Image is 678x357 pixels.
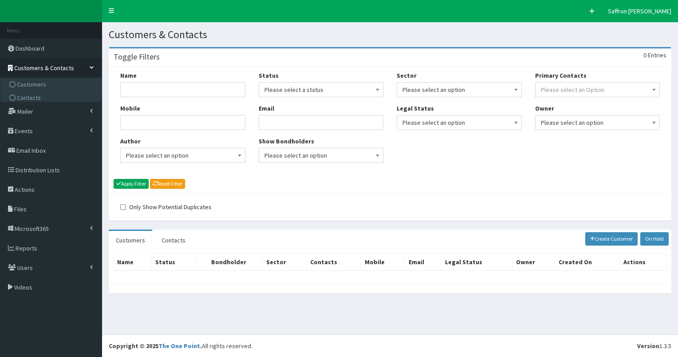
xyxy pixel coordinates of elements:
label: Owner [535,104,554,113]
th: Mobile [361,254,405,270]
footer: All rights reserved. [102,334,678,357]
a: On Hold [640,232,669,246]
span: Mailer [17,107,33,115]
th: Created On [555,254,619,270]
span: Distribution Lists [16,166,60,174]
span: Events [15,127,33,135]
a: The One Point [158,342,200,350]
th: Actions [619,254,666,270]
th: Sector [263,254,306,270]
strong: Copyright © 2025 . [109,342,202,350]
a: Contacts [154,231,193,250]
span: Please select an option [397,115,522,130]
span: Users [17,264,33,272]
span: Microsoft365 [15,225,49,233]
th: Owner [512,254,555,270]
span: Files [14,205,27,213]
span: Please select an option [259,148,384,163]
span: Videos [14,283,32,291]
a: Create Customer [585,232,638,246]
a: Customers [109,231,152,250]
a: Customers [3,78,102,91]
label: Only Show Potential Duplicates [120,202,212,211]
b: Version [637,342,659,350]
label: Mobile [120,104,140,113]
label: Name [120,71,137,80]
span: Saffron [PERSON_NAME] [608,7,671,15]
span: Please select an Option [541,86,604,94]
label: Primary Contacts [535,71,587,80]
span: Please select an option [120,148,245,163]
span: Email Inbox [16,147,46,155]
span: Reports [16,244,37,252]
div: 1.3.5 [637,341,671,350]
th: Email [405,254,441,270]
span: 0 [643,51,646,59]
label: Status [259,71,279,80]
span: Please select a status [259,82,384,97]
label: Legal Status [397,104,434,113]
th: Legal Status [441,254,512,270]
th: Bondholder [195,254,263,270]
a: Contacts [3,91,102,104]
span: Please select an option [264,149,378,162]
h1: Customers & Contacts [109,29,671,40]
h3: Toggle Filters [114,53,160,61]
span: Customers & Contacts [14,64,74,72]
span: Please select an option [535,115,660,130]
span: Please select an option [126,149,240,162]
span: Actions [15,186,35,194]
label: Sector [397,71,417,80]
span: Contacts [17,94,41,102]
input: Only Show Potential Duplicates [120,204,126,210]
a: Reset Filter [150,179,185,189]
button: Apply Filter [114,179,149,189]
span: Entries [648,51,666,59]
th: Status [151,254,195,270]
span: Dashboard [16,44,44,52]
span: Please select an option [397,82,522,97]
span: Please select an option [402,83,516,96]
th: Name [114,254,152,270]
label: Email [259,104,274,113]
span: Please select a status [264,83,378,96]
label: Show Bondholders [259,137,314,146]
span: Customers [17,80,46,88]
th: Contacts [306,254,361,270]
span: Please select an option [541,116,654,129]
span: Please select an option [402,116,516,129]
label: Author [120,137,141,146]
